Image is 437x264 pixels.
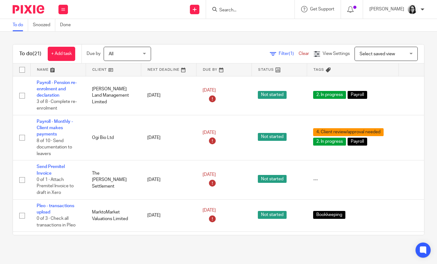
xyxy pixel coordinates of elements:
[86,115,141,160] td: Ogi Bio Ltd
[86,199,141,232] td: MarktoMarket Valuations Limited
[313,177,392,183] div: ---
[86,160,141,199] td: The [PERSON_NAME] Settlement
[203,172,216,177] span: [DATE]
[348,91,367,99] span: Payroll
[13,5,44,14] img: Pixie
[141,160,196,199] td: [DATE]
[279,51,299,56] span: Filter
[369,6,404,12] p: [PERSON_NAME]
[141,199,196,232] td: [DATE]
[37,81,77,98] a: Payroll - Pension re-enrolment and declaration
[37,119,73,137] a: Payroll - Monthly - Client makes payments
[258,211,287,219] span: Not started
[407,4,417,15] img: Profile%20photo.jpeg
[87,51,100,57] p: Due by
[48,47,75,61] a: + Add task
[37,165,65,175] a: Send Premitel Invoice
[258,175,287,183] span: Not started
[19,51,41,57] h1: To do
[299,51,309,56] a: Clear
[33,51,41,56] span: (21)
[141,115,196,160] td: [DATE]
[289,51,294,56] span: (1)
[313,138,346,146] span: 2. In progress
[13,19,28,31] a: To do
[37,217,76,228] span: 0 of 3 · Check all transactions in Pleo
[313,128,384,136] span: 4. Client review/approval needed
[313,91,346,99] span: 2. In progress
[348,138,367,146] span: Payroll
[37,177,74,195] span: 0 of 1 · Attach Premitel Invoice to draft in Xero
[203,208,216,213] span: [DATE]
[37,204,74,214] a: Pleo - transactions upload
[109,52,113,56] span: All
[313,68,324,71] span: Tags
[37,100,77,111] span: 3 of 8 · Complete re-enrolment
[203,88,216,93] span: [DATE]
[141,76,196,115] td: [DATE]
[33,19,55,31] a: Snoozed
[219,8,276,13] input: Search
[258,133,287,141] span: Not started
[360,52,395,56] span: Select saved view
[203,130,216,135] span: [DATE]
[37,139,72,156] span: 8 of 10 · Send documentation to leavers
[258,91,287,99] span: Not started
[323,51,350,56] span: View Settings
[313,211,345,219] span: Bookkeeping
[310,7,334,11] span: Get Support
[60,19,76,31] a: Done
[86,76,141,115] td: [PERSON_NAME] Land Management Limited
